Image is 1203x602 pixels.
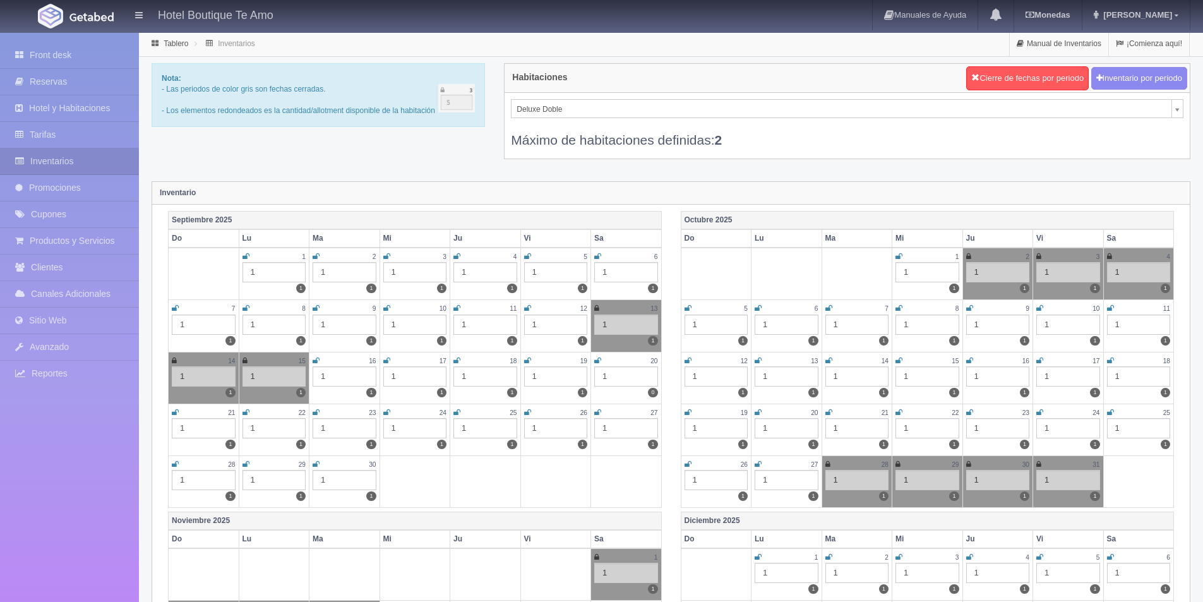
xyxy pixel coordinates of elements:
[808,440,818,449] label: 1
[808,388,818,397] label: 1
[648,584,657,594] label: 1
[228,461,235,468] small: 28
[450,530,521,548] th: Ju
[1163,409,1170,416] small: 25
[1107,366,1171,387] div: 1
[225,491,235,501] label: 1
[1033,229,1104,248] th: Vi
[681,229,751,248] th: Do
[685,470,748,490] div: 1
[1090,584,1099,594] label: 1
[169,512,662,530] th: Noviembre 2025
[955,253,959,260] small: 1
[513,253,517,260] small: 4
[1036,262,1100,282] div: 1
[366,284,376,293] label: 1
[242,315,306,335] div: 1
[949,491,959,501] label: 1
[594,418,658,438] div: 1
[443,253,446,260] small: 3
[1091,67,1187,90] button: Inventario por periodo
[383,366,447,387] div: 1
[654,253,658,260] small: 6
[648,388,657,397] label: 0
[440,409,446,416] small: 24
[437,388,446,397] label: 1
[822,530,892,548] th: Ma
[885,305,889,312] small: 7
[751,530,822,548] th: Lu
[453,315,517,335] div: 1
[440,305,446,312] small: 10
[882,358,889,364] small: 14
[966,366,1030,387] div: 1
[172,470,236,490] div: 1
[369,461,376,468] small: 30
[1026,305,1029,312] small: 9
[1096,554,1100,561] small: 5
[825,470,889,490] div: 1
[437,440,446,449] label: 1
[302,305,306,312] small: 8
[511,118,1183,149] div: Máximo de habitaciones definidas:
[366,440,376,449] label: 1
[681,530,751,548] th: Do
[1161,336,1170,346] label: 1
[1026,10,1070,20] b: Monedas
[1036,418,1100,438] div: 1
[228,409,235,416] small: 21
[1090,491,1099,501] label: 1
[966,315,1030,335] div: 1
[299,358,306,364] small: 15
[38,4,63,28] img: Getabed
[685,366,748,387] div: 1
[1020,491,1029,501] label: 1
[755,470,818,490] div: 1
[437,284,446,293] label: 1
[580,305,587,312] small: 12
[520,530,591,548] th: Vi
[380,229,450,248] th: Mi
[966,563,1030,583] div: 1
[952,461,959,468] small: 29
[594,563,658,583] div: 1
[160,188,196,197] strong: Inventario
[744,305,748,312] small: 5
[507,336,517,346] label: 1
[169,229,239,248] th: Do
[172,418,236,438] div: 1
[225,388,235,397] label: 1
[825,563,889,583] div: 1
[578,336,587,346] label: 1
[309,229,380,248] th: Ma
[296,284,306,293] label: 1
[650,358,657,364] small: 20
[383,262,447,282] div: 1
[591,530,662,548] th: Sa
[650,305,657,312] small: 13
[962,229,1033,248] th: Ju
[232,305,236,312] small: 7
[524,315,588,335] div: 1
[751,229,822,248] th: Lu
[808,336,818,346] label: 1
[952,409,959,416] small: 22
[152,63,485,127] div: - Las periodos de color gris son fechas cerradas. - Los elementos redondeados es la cantidad/allo...
[952,358,959,364] small: 15
[313,418,376,438] div: 1
[1020,440,1029,449] label: 1
[313,262,376,282] div: 1
[1090,440,1099,449] label: 1
[507,440,517,449] label: 1
[1163,358,1170,364] small: 18
[242,366,306,387] div: 1
[69,12,114,21] img: Getabed
[302,253,306,260] small: 1
[949,284,959,293] label: 1
[966,66,1089,90] button: Cierre de fechas por periodo
[738,491,748,501] label: 1
[158,6,273,22] h4: Hotel Boutique Te Amo
[1163,305,1170,312] small: 11
[239,530,309,548] th: Lu
[1161,584,1170,594] label: 1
